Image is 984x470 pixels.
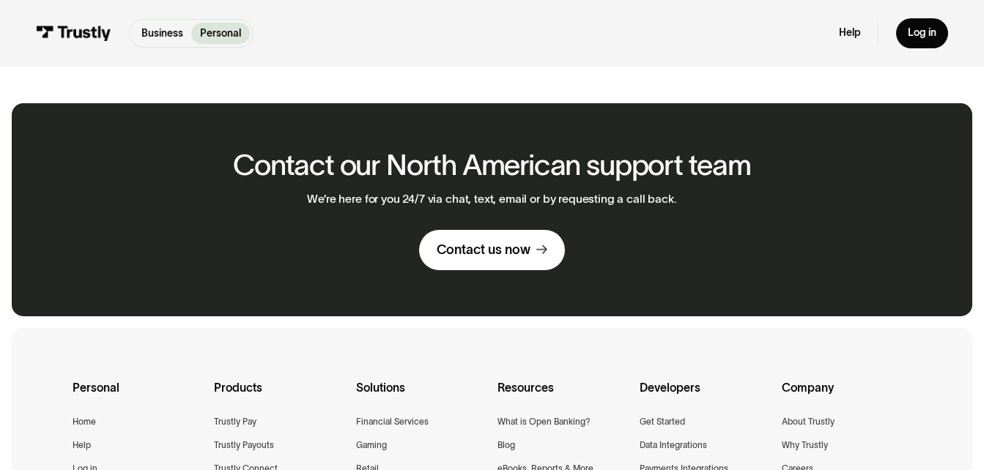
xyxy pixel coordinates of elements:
[782,378,912,414] div: Company
[896,18,948,49] a: Log in
[497,438,515,452] a: Blog
[141,26,183,41] p: Business
[640,438,707,452] a: Data Integrations
[73,414,96,429] a: Home
[73,438,91,452] a: Help
[356,378,487,414] div: Solutions
[356,414,429,429] a: Financial Services
[640,414,685,429] a: Get Started
[640,378,770,414] div: Developers
[437,242,530,258] div: Contact us now
[497,378,628,414] div: Resources
[200,26,241,41] p: Personal
[233,149,751,181] h2: Contact our North American support team
[214,414,256,429] a: Trustly Pay
[214,438,274,452] a: Trustly Payouts
[908,26,936,40] div: Log in
[191,23,250,44] a: Personal
[782,414,835,429] a: About Trustly
[419,230,565,270] a: Contact us now
[782,438,828,452] a: Why Trustly
[214,378,344,414] div: Products
[73,378,203,414] div: Personal
[307,193,676,206] p: We’re here for you 24/7 via chat, text, email or by requesting a call back.
[839,26,861,40] a: Help
[133,23,192,44] a: Business
[356,438,387,452] a: Gaming
[36,26,111,42] img: Trustly Logo
[497,414,591,429] a: What is Open Banking?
